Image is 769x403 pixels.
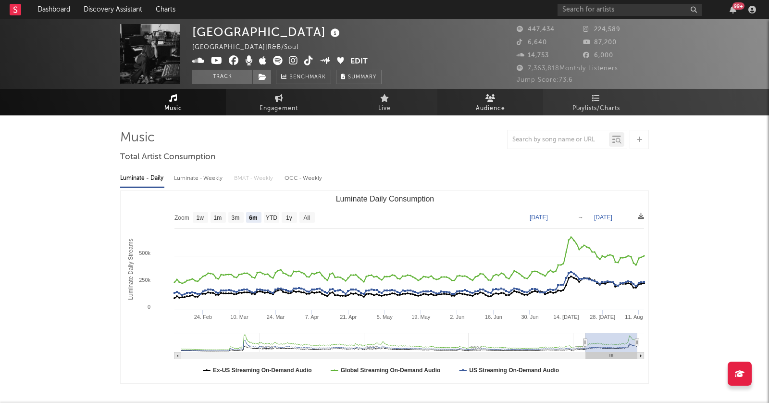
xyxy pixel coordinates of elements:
[378,103,391,114] span: Live
[214,214,222,221] text: 1m
[732,2,744,10] div: 99 +
[121,191,649,383] svg: Luminate Daily Consumption
[341,367,441,374] text: Global Streaming On-Demand Audio
[517,26,555,33] span: 447,434
[336,195,434,203] text: Luminate Daily Consumption
[583,26,620,33] span: 224,589
[508,136,609,144] input: Search by song name or URL
[450,314,464,320] text: 2. Jun
[476,103,505,114] span: Audience
[266,214,277,221] text: YTD
[232,214,240,221] text: 3m
[164,103,182,114] span: Music
[120,151,215,163] span: Total Artist Consumption
[213,367,312,374] text: Ex-US Streaming On-Demand Audio
[543,89,649,115] a: Playlists/Charts
[289,72,326,83] span: Benchmark
[120,170,164,187] div: Luminate - Daily
[625,314,643,320] text: 11. Aug
[192,70,252,84] button: Track
[521,314,538,320] text: 30. Jun
[127,239,134,300] text: Luminate Daily Streams
[249,214,257,221] text: 6m
[226,89,332,115] a: Engagement
[730,6,736,13] button: 99+
[285,170,323,187] div: OCC - Weekly
[139,250,150,256] text: 500k
[437,89,543,115] a: Audience
[485,314,502,320] text: 16. Jun
[194,314,212,320] text: 24. Feb
[276,70,331,84] a: Benchmark
[469,367,559,374] text: US Streaming On-Demand Audio
[530,214,548,221] text: [DATE]
[411,314,431,320] text: 19. May
[558,4,702,16] input: Search for artists
[174,214,189,221] text: Zoom
[583,39,617,46] span: 87,200
[286,214,292,221] text: 1y
[148,304,150,310] text: 0
[377,314,393,320] text: 5. May
[197,214,204,221] text: 1w
[230,314,248,320] text: 10. Mar
[517,52,549,59] span: 14,753
[174,170,224,187] div: Luminate - Weekly
[583,52,613,59] span: 6,000
[139,277,150,283] text: 250k
[120,89,226,115] a: Music
[594,214,612,221] text: [DATE]
[517,77,573,83] span: Jump Score: 73.6
[305,314,319,320] text: 7. Apr
[590,314,615,320] text: 28. [DATE]
[350,56,368,68] button: Edit
[578,214,583,221] text: →
[267,314,285,320] text: 24. Mar
[348,75,376,80] span: Summary
[192,42,310,53] div: [GEOGRAPHIC_DATA] | R&B/Soul
[517,65,618,72] span: 7,363,818 Monthly Listeners
[336,70,382,84] button: Summary
[554,314,579,320] text: 14. [DATE]
[303,214,310,221] text: All
[192,24,342,40] div: [GEOGRAPHIC_DATA]
[332,89,437,115] a: Live
[517,39,547,46] span: 6,640
[260,103,298,114] span: Engagement
[340,314,357,320] text: 21. Apr
[572,103,620,114] span: Playlists/Charts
